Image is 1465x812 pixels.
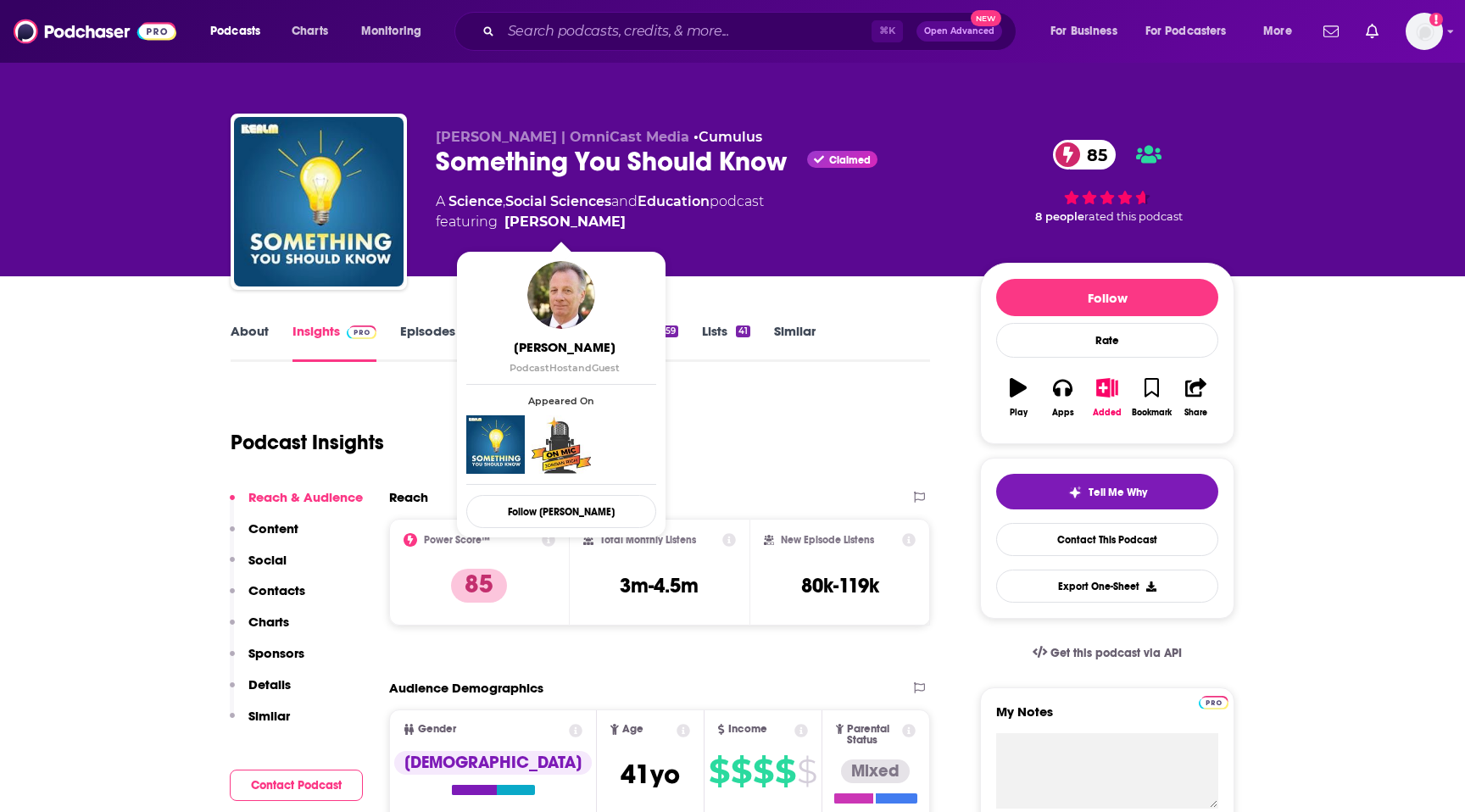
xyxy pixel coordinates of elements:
[230,520,298,552] button: Content
[996,570,1218,603] button: Export One-Sheet
[709,758,729,785] span: $
[1406,13,1443,50] img: User Profile
[248,645,304,661] p: Sponsors
[292,323,376,362] a: InsightsPodchaser Pro
[501,18,872,45] input: Search podcasts, credits, & more...
[436,192,764,232] div: A podcast
[1174,367,1218,428] button: Share
[1251,18,1313,45] button: open menu
[231,323,269,362] a: About
[572,362,592,374] span: and
[621,758,680,791] span: 41 yo
[638,193,710,209] a: Education
[1129,367,1173,428] button: Bookmark
[996,474,1218,509] button: tell me why sparkleTell Me Why
[210,19,260,43] span: Podcasts
[728,724,767,735] span: Income
[1263,19,1292,43] span: More
[230,614,289,645] button: Charts
[1035,210,1084,223] span: 8 people
[971,10,1001,26] span: New
[775,758,795,785] span: $
[1039,18,1139,45] button: open menu
[466,395,656,407] span: Appeared On
[1429,13,1443,26] svg: Add a profile image
[470,339,660,374] a: [PERSON_NAME]PodcastHostandGuest
[801,573,879,598] h3: 80k-119k
[248,676,291,692] p: Details
[389,680,543,696] h2: Audience Demographics
[361,19,421,43] span: Monitoring
[1052,408,1074,418] div: Apps
[1053,140,1116,170] a: 85
[349,18,443,45] button: open menu
[1145,19,1227,43] span: For Podcasters
[996,523,1218,556] a: Contact This Podcast
[234,117,404,286] a: Something You Should Know
[451,569,507,603] p: 85
[731,758,751,785] span: $
[1010,408,1028,418] div: Play
[1040,367,1084,428] button: Apps
[230,582,305,614] button: Contacts
[611,193,638,209] span: and
[1084,210,1183,223] span: rated this podcast
[230,552,287,583] button: Social
[797,758,816,785] span: $
[466,415,525,474] img: Something You Should Know
[699,129,762,145] a: Cumulus
[694,129,762,145] span: •
[753,758,773,785] span: $
[1085,367,1129,428] button: Added
[230,708,290,739] button: Similar
[292,19,328,43] span: Charts
[448,193,503,209] a: Science
[1199,693,1228,709] a: Pro website
[248,489,363,505] p: Reach & Audience
[1050,19,1117,43] span: For Business
[1199,696,1228,709] img: Podchaser Pro
[281,18,338,45] a: Charts
[1317,17,1345,46] a: Show notifications dropdown
[230,489,363,520] button: Reach & Audience
[471,12,1033,51] div: Search podcasts, credits, & more...
[466,495,656,528] button: Follow [PERSON_NAME]
[394,751,592,775] div: [DEMOGRAPHIC_DATA]
[1132,408,1172,418] div: Bookmark
[829,156,871,164] span: Claimed
[230,770,363,801] button: Contact Podcast
[436,129,689,145] span: [PERSON_NAME] | OmniCast Media
[996,704,1218,733] label: My Notes
[1184,408,1207,418] div: Share
[389,489,428,505] h2: Reach
[847,724,899,746] span: Parental Status
[1406,13,1443,50] button: Show profile menu
[996,323,1218,358] div: Rate
[1070,140,1116,170] span: 85
[872,20,903,42] span: ⌘ K
[400,323,488,362] a: Episodes1305
[470,339,660,355] span: [PERSON_NAME]
[600,534,696,546] h2: Total Monthly Listens
[248,614,289,630] p: Charts
[436,212,764,232] span: featuring
[418,724,456,735] span: Gender
[248,708,290,724] p: Similar
[1093,408,1122,418] div: Added
[248,520,298,537] p: Content
[347,325,376,339] img: Podchaser Pro
[231,430,384,455] h1: Podcast Insights
[424,534,490,546] h2: Power Score™
[1068,486,1082,499] img: tell me why sparkle
[527,261,595,329] img: Mike Carruthers
[781,534,874,546] h2: New Episode Listens
[916,21,1002,42] button: Open AdvancedNew
[620,573,699,598] h3: 3m-4.5m
[14,15,176,47] img: Podchaser - Follow, Share and Rate Podcasts
[510,362,620,374] span: Podcast Host Guest
[248,582,305,598] p: Contacts
[702,323,750,362] a: Lists41
[230,645,304,676] button: Sponsors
